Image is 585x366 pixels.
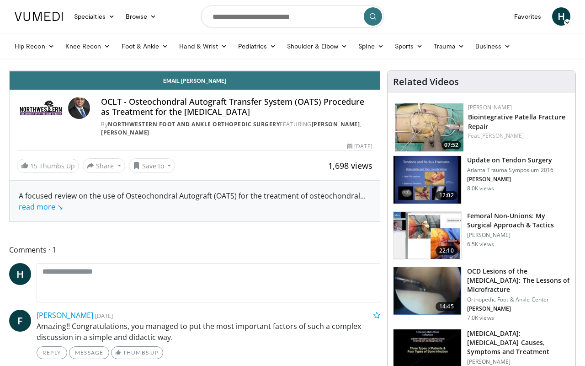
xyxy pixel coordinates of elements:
button: Save to [129,158,175,173]
p: [PERSON_NAME] [467,305,570,312]
p: [PERSON_NAME] [467,231,570,239]
a: Shoulder & Elbow [282,37,353,55]
button: Share [83,158,125,173]
a: [PERSON_NAME] [312,120,360,128]
span: 12:02 [436,191,457,200]
a: Knee Recon [60,37,116,55]
a: H [9,263,31,285]
a: 22:10 Femoral Non-Unions: My Surgical Approach & Tactics [PERSON_NAME] 6.5K views [393,211,570,260]
a: [PERSON_NAME] [480,132,524,140]
a: Northwestern Foot and Ankle Orthopedic Surgery [108,120,280,128]
a: Reply [37,346,67,359]
p: [PERSON_NAME] [467,358,570,366]
div: A focused review on the use of Osteochondral Autograft (OATS) for the treatment of osteochondral [19,190,371,212]
a: Hip Recon [9,37,60,55]
span: 22:10 [436,246,457,255]
a: F [9,310,31,332]
p: 6.5K views [467,241,494,248]
a: Browse [120,7,162,26]
a: Sports [389,37,429,55]
a: [PERSON_NAME] [468,103,512,111]
a: Email [PERSON_NAME] [10,71,380,90]
a: [PERSON_NAME] [37,310,93,320]
a: 12:02 Update on Tendon Surgery Atlanta Trauma Symposium 2016 [PERSON_NAME] 8.0K views [393,156,570,204]
h3: Update on Tendon Surgery [467,156,553,165]
a: Pediatrics [233,37,282,55]
input: Search topics, interventions [201,5,384,27]
h4: Related Videos [393,76,459,87]
a: Hand & Wrist [174,37,233,55]
a: 15 Thumbs Up [17,159,79,173]
a: Biointegrative Patella Fracture Repair [468,113,565,131]
span: ... [19,191,366,212]
span: 15 [30,161,37,170]
a: Spine [353,37,389,55]
div: [DATE] [347,142,372,151]
p: Orthopedic Foot & Ankle Center [467,296,570,303]
span: 07:52 [441,141,461,149]
span: 14:45 [436,302,457,311]
p: Atlanta Trauma Symposium 2016 [467,167,553,174]
img: 711e638b-2741-4ad8-96b0-27da83aae913.150x105_q85_crop-smart_upscale.jpg [395,103,463,151]
a: read more ↘ [19,202,63,212]
h3: OCD Lesions of the [MEDICAL_DATA]: The Lessons of Microfracture [467,267,570,294]
small: [DATE] [95,312,113,320]
h3: [MEDICAL_DATA]: [MEDICAL_DATA] Causes, Symptoms and Treatment [467,329,570,356]
h3: Femoral Non-Unions: My Surgical Approach & Tactics [467,211,570,230]
div: Feat. [468,132,568,140]
a: Thumbs Up [111,346,163,359]
p: [PERSON_NAME] [467,176,553,183]
a: Trauma [428,37,470,55]
a: Favorites [509,7,547,26]
a: [PERSON_NAME] [101,129,149,136]
a: Foot & Ankle [116,37,174,55]
a: 07:52 [395,103,463,151]
div: By FEATURING , [101,120,372,137]
img: b28afd99-48ff-4b08-9669-2cc8b2512f02.150x105_q85_crop-smart_upscale.jpg [394,212,461,259]
a: H [552,7,570,26]
p: Amazing!! Congratulations, you managed to put the most important factors of such a complex discus... [37,321,380,343]
img: Avatar [68,97,90,119]
p: 8.0K views [467,185,494,192]
p: 7.0K views [467,314,494,322]
img: 14929f5a-e4b8-42f0-9be4-b2bc5c40fd40.150x105_q85_crop-smart_upscale.jpg [394,156,461,204]
a: Business [470,37,516,55]
h4: OCLT - Osteochondral Autograft Transfer System (OATS) Procedure as Treatment for the [MEDICAL_DATA] [101,97,372,117]
img: ber_1.png.150x105_q85_crop-smart_upscale.jpg [394,267,461,315]
a: 14:45 OCD Lesions of the [MEDICAL_DATA]: The Lessons of Microfracture Orthopedic Foot & Ankle Cen... [393,267,570,322]
img: VuMedi Logo [15,12,63,21]
a: Specialties [69,7,120,26]
a: Message [69,346,109,359]
img: Northwestern Foot and Ankle Orthopedic Surgery [17,97,64,119]
span: 1,698 views [328,160,372,171]
span: Comments 1 [9,244,380,256]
